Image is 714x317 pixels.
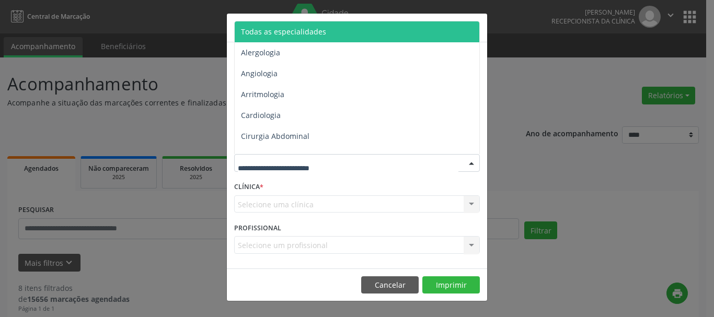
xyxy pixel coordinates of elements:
label: CLÍNICA [234,179,263,195]
span: Angiologia [241,68,278,78]
span: Arritmologia [241,89,284,99]
span: Todas as especialidades [241,27,326,37]
button: Cancelar [361,276,419,294]
h5: Relatório de agendamentos [234,21,354,34]
label: PROFISSIONAL [234,220,281,236]
span: Cardiologia [241,110,281,120]
button: Imprimir [422,276,480,294]
span: Cirurgia Bariatrica [241,152,305,162]
span: Alergologia [241,48,280,57]
button: Close [466,14,487,39]
span: Cirurgia Abdominal [241,131,309,141]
